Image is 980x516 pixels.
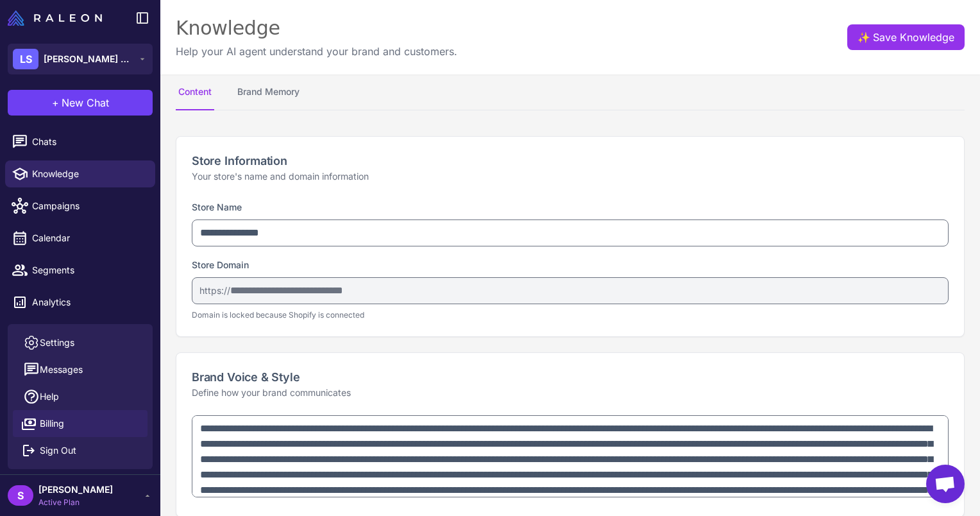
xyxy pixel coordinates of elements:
button: ✨Save Knowledge [847,24,965,50]
span: Active Plan [38,497,113,508]
a: Chats [5,128,155,155]
span: New Chat [62,95,109,110]
a: Knowledge [5,160,155,187]
button: LS[PERSON_NAME] Superfood [8,44,153,74]
button: Brand Memory [235,74,302,110]
p: Your store's name and domain information [192,169,949,184]
button: Sign Out [13,437,148,464]
span: Calendar [32,231,145,245]
button: +New Chat [8,90,153,116]
span: [PERSON_NAME] [38,483,113,497]
h2: Brand Voice & Style [192,368,949,386]
span: [PERSON_NAME] Superfood [44,52,133,66]
p: Help your AI agent understand your brand and customers. [176,44,457,59]
span: ✨ [857,30,868,40]
a: Segments [5,257,155,284]
button: Content [176,74,214,110]
span: Analytics [32,295,145,309]
div: LS [13,49,38,69]
span: Campaigns [32,199,145,213]
span: Messages [40,363,83,377]
a: Calendar [5,225,155,252]
span: Sign Out [40,443,76,458]
span: Chats [32,135,145,149]
h2: Store Information [192,152,949,169]
a: Analytics [5,289,155,316]
div: S [8,485,33,506]
span: Settings [40,336,74,350]
a: Open chat [926,465,965,503]
span: + [52,95,59,110]
p: Define how your brand communicates [192,386,949,400]
img: Raleon Logo [8,10,102,26]
label: Store Domain [192,259,249,270]
p: Domain is locked because Shopify is connected [192,309,949,321]
button: Messages [13,356,148,383]
a: Integrations [5,321,155,348]
span: Knowledge [32,167,145,181]
span: Segments [32,263,145,277]
span: Billing [40,417,64,431]
a: Campaigns [5,193,155,219]
div: Knowledge [176,15,457,41]
label: Store Name [192,202,242,212]
span: Help [40,390,59,404]
a: Help [13,383,148,410]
